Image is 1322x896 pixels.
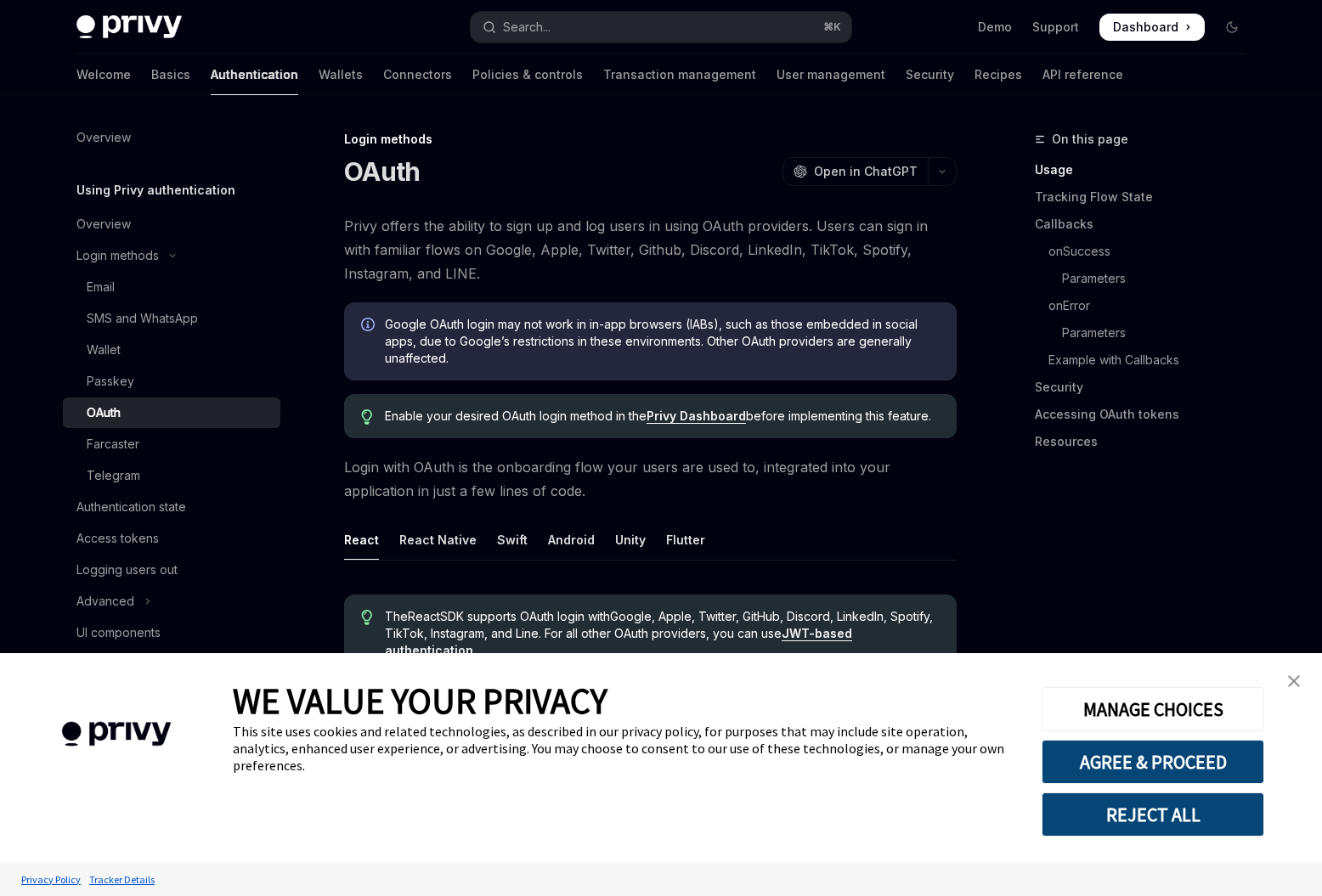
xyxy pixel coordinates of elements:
[63,209,280,239] a: Overview
[85,865,159,894] a: Tracker Details
[1042,687,1264,731] button: MANAGE CHOICES
[319,54,363,95] a: Wallets
[1035,156,1259,183] a: Usage
[233,679,607,723] span: WE VALUE YOUR PRIVACY
[87,403,121,423] div: OAuth
[1042,792,1264,837] button: REJECT ALL
[978,19,1012,36] a: Demo
[233,723,1016,774] div: This site uses cookies and related technologies, as described in our privacy policy, for purposes...
[1035,238,1259,265] a: onSuccess
[344,455,957,503] span: Login with OAuth is the onboarding flow your users are used to, integrated into your application ...
[63,303,280,334] a: SMS and WhatsApp
[87,340,121,360] div: Wallet
[63,460,280,491] a: Telegram
[1052,129,1128,149] span: On this page
[76,560,178,580] div: Logging users out
[1035,265,1259,292] a: Parameters
[87,371,134,392] div: Passkey
[211,54,298,95] a: Authentication
[777,54,885,95] a: User management
[361,318,378,335] svg: Info
[76,591,134,611] div: Advanced
[603,54,756,95] a: Transaction management
[17,865,85,894] a: Privacy Policy
[87,308,198,329] div: SMS and WhatsApp
[782,157,928,186] button: Open in ChatGPT
[615,520,646,560] div: Unity
[76,15,182,39] img: dark logo
[385,316,940,367] span: Google OAuth login may not work in in-app browsers (IABs), such as those embedded in social apps,...
[361,610,373,625] svg: Tip
[1277,664,1311,698] a: close banner
[76,54,131,95] a: Welcome
[1035,374,1259,401] a: Security
[383,54,452,95] a: Connectors
[344,214,957,285] span: Privy offers the ability to sign up and log users in using OAuth providers. Users can sign in wit...
[906,54,954,95] a: Security
[87,465,140,486] div: Telegram
[1099,14,1205,41] a: Dashboard
[361,409,373,425] svg: Tip
[344,520,379,560] div: React
[87,434,139,454] div: Farcaster
[76,214,131,234] div: Overview
[76,497,186,517] div: Authentication state
[63,586,280,617] button: Toggle Advanced section
[76,623,161,643] div: UI components
[63,240,280,271] button: Toggle Login methods section
[76,127,131,148] div: Overview
[76,528,159,549] div: Access tokens
[344,156,420,187] h1: OAuth
[1035,292,1259,319] a: onError
[1218,14,1246,41] button: Toggle dark mode
[823,20,841,34] span: ⌘ K
[497,520,528,560] div: Swift
[503,17,551,37] div: Search...
[472,54,583,95] a: Policies & controls
[1288,675,1300,687] img: close banner
[1035,211,1259,238] a: Callbacks
[1042,740,1264,784] button: AGREE & PROCEED
[76,245,159,266] div: Login methods
[1042,54,1123,95] a: API reference
[151,54,190,95] a: Basics
[63,335,280,365] a: Wallet
[399,520,477,560] div: React Native
[1035,319,1259,347] a: Parameters
[63,397,280,428] a: OAuth
[63,523,280,554] a: Access tokens
[975,54,1022,95] a: Recipes
[548,520,595,560] div: Android
[1035,401,1259,428] a: Accessing OAuth tokens
[1032,19,1079,36] a: Support
[814,163,918,180] span: Open in ChatGPT
[63,492,280,522] a: Authentication state
[385,408,940,425] span: Enable your desired OAuth login method in the before implementing this feature.
[63,122,280,153] a: Overview
[647,409,746,424] a: Privy Dashboard
[63,429,280,459] a: Farcaster
[1035,183,1259,211] a: Tracking Flow State
[25,697,207,771] img: company logo
[63,555,280,585] a: Logging users out
[76,180,235,200] h5: Using Privy authentication
[385,608,940,659] span: The React SDK supports OAuth login with Google, Apple, Twitter, GitHub, Discord, LinkedIn, Spotif...
[666,520,705,560] div: Flutter
[471,12,851,42] button: Open search
[344,131,957,148] div: Login methods
[87,277,115,297] div: Email
[1035,347,1259,374] a: Example with Callbacks
[63,617,280,648] a: UI components
[63,649,280,679] a: Whitelabel
[1113,19,1178,36] span: Dashboard
[63,366,280,397] a: Passkey
[1035,428,1259,455] a: Resources
[63,272,280,302] a: Email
